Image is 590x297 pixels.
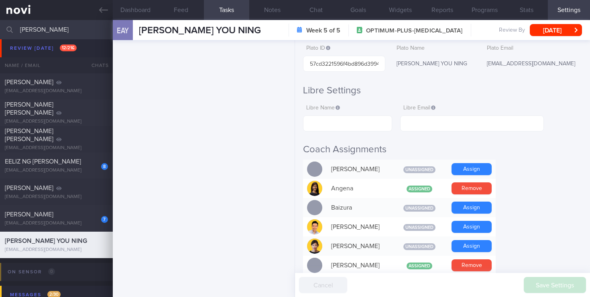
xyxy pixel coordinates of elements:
label: Plato Email [487,45,579,52]
button: Assign [452,163,492,175]
span: [PERSON_NAME] [5,185,53,191]
span: Libre Email [403,105,435,111]
div: [EMAIL_ADDRESS][DOMAIN_NAME] [5,119,108,125]
div: 8 [101,163,108,170]
span: [PERSON_NAME] [5,211,53,218]
span: Review By [499,27,525,34]
button: Remove [452,182,492,194]
span: Unassigned [403,166,435,173]
button: [DATE] [530,24,582,36]
div: [PERSON_NAME] [327,238,391,254]
div: [EMAIL_ADDRESS][DOMAIN_NAME] [5,145,108,151]
div: [EMAIL_ADDRESS][DOMAIN_NAME] [5,62,108,68]
span: OPTIMUM-PLUS-[MEDICAL_DATA] [366,27,462,35]
div: [EMAIL_ADDRESS][DOMAIN_NAME] [484,56,582,73]
div: [EMAIL_ADDRESS][DOMAIN_NAME] [5,39,108,45]
div: [EMAIL_ADDRESS][DOMAIN_NAME] [5,220,108,226]
div: [EMAIL_ADDRESS][DOMAIN_NAME] [5,168,108,174]
span: EELIZ NG [PERSON_NAME] [5,158,81,165]
div: [PERSON_NAME] [327,161,391,177]
div: Angena [327,180,391,196]
span: Unassigned [403,205,435,212]
div: Baizura [327,200,391,216]
button: Assign [452,240,492,252]
span: Assigned [407,263,432,269]
span: Unassigned [403,243,435,250]
div: 7 [101,216,108,223]
span: 0 [48,268,55,275]
span: [PERSON_NAME] [5,53,53,59]
span: [PERSON_NAME] YOU NING [139,26,261,35]
div: [EMAIL_ADDRESS][DOMAIN_NAME] [5,247,108,253]
button: Assign [452,202,492,214]
div: On sensor [6,267,57,277]
span: Plato ID [306,45,330,51]
h2: Coach Assignments [303,143,582,156]
div: [PERSON_NAME] [327,257,391,273]
h2: Libre Settings [303,85,582,97]
span: [PERSON_NAME] YOU NING [5,238,87,244]
span: [PERSON_NAME] [5,79,53,85]
label: Plato Name [397,45,472,52]
div: [PERSON_NAME] YOU NING [393,56,476,73]
span: Libre Name [306,105,340,111]
button: Assign [452,221,492,233]
button: Remove [452,259,492,271]
div: [EMAIL_ADDRESS][DOMAIN_NAME] [5,88,108,94]
div: EAY [111,15,135,46]
div: [PERSON_NAME] [327,219,391,235]
div: [EMAIL_ADDRESS][DOMAIN_NAME] [5,194,108,200]
span: Unassigned [403,224,435,231]
strong: Week 5 of 5 [306,26,340,34]
span: Assigned [407,186,432,192]
span: [PERSON_NAME] [PERSON_NAME] [5,101,53,116]
span: [PERSON_NAME] [PERSON_NAME] [5,128,53,142]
